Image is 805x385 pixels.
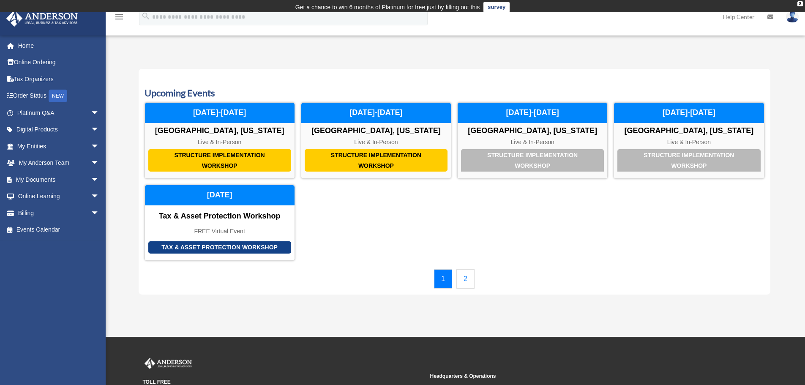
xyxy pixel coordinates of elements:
[461,149,604,172] div: Structure Implementation Workshop
[4,10,80,27] img: Anderson Advisors Platinum Portal
[6,138,112,155] a: My Entitiesarrow_drop_down
[458,103,607,123] div: [DATE]-[DATE]
[458,139,607,146] div: Live & In-Person
[143,358,194,369] img: Anderson Advisors Platinum Portal
[430,372,712,381] small: Headquarters & Operations
[91,205,108,222] span: arrow_drop_down
[91,104,108,122] span: arrow_drop_down
[6,54,112,71] a: Online Ordering
[6,188,112,205] a: Online Learningarrow_drop_down
[6,121,112,138] a: Digital Productsarrow_drop_down
[91,188,108,205] span: arrow_drop_down
[434,269,452,289] a: 1
[91,138,108,155] span: arrow_drop_down
[145,185,295,205] div: [DATE]
[305,149,448,172] div: Structure Implementation Workshop
[114,12,124,22] i: menu
[145,126,295,136] div: [GEOGRAPHIC_DATA], [US_STATE]
[456,269,475,289] a: 2
[614,126,764,136] div: [GEOGRAPHIC_DATA], [US_STATE]
[6,71,112,87] a: Tax Organizers
[301,126,451,136] div: [GEOGRAPHIC_DATA], [US_STATE]
[6,205,112,221] a: Billingarrow_drop_down
[295,2,480,12] div: Get a chance to win 6 months of Platinum for free just by filling out this
[458,126,607,136] div: [GEOGRAPHIC_DATA], [US_STATE]
[483,2,510,12] a: survey
[91,155,108,172] span: arrow_drop_down
[141,11,150,21] i: search
[797,1,803,6] div: close
[145,102,295,179] a: Structure Implementation Workshop [GEOGRAPHIC_DATA], [US_STATE] Live & In-Person [DATE]-[DATE]
[145,212,295,221] div: Tax & Asset Protection Workshop
[145,185,295,261] a: Tax & Asset Protection Workshop Tax & Asset Protection Workshop FREE Virtual Event [DATE]
[301,103,451,123] div: [DATE]-[DATE]
[91,121,108,139] span: arrow_drop_down
[145,139,295,146] div: Live & In-Person
[145,87,764,100] h3: Upcoming Events
[6,221,108,238] a: Events Calendar
[614,139,764,146] div: Live & In-Person
[148,149,291,172] div: Structure Implementation Workshop
[145,228,295,235] div: FREE Virtual Event
[6,87,112,105] a: Order StatusNEW
[6,104,112,121] a: Platinum Q&Aarrow_drop_down
[114,15,124,22] a: menu
[6,155,112,172] a: My Anderson Teamarrow_drop_down
[786,11,799,23] img: User Pic
[457,102,608,179] a: Structure Implementation Workshop [GEOGRAPHIC_DATA], [US_STATE] Live & In-Person [DATE]-[DATE]
[91,171,108,188] span: arrow_drop_down
[6,171,112,188] a: My Documentsarrow_drop_down
[49,90,67,102] div: NEW
[614,102,764,179] a: Structure Implementation Workshop [GEOGRAPHIC_DATA], [US_STATE] Live & In-Person [DATE]-[DATE]
[145,103,295,123] div: [DATE]-[DATE]
[617,149,760,172] div: Structure Implementation Workshop
[301,139,451,146] div: Live & In-Person
[614,103,764,123] div: [DATE]-[DATE]
[6,37,112,54] a: Home
[148,241,291,254] div: Tax & Asset Protection Workshop
[301,102,451,179] a: Structure Implementation Workshop [GEOGRAPHIC_DATA], [US_STATE] Live & In-Person [DATE]-[DATE]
